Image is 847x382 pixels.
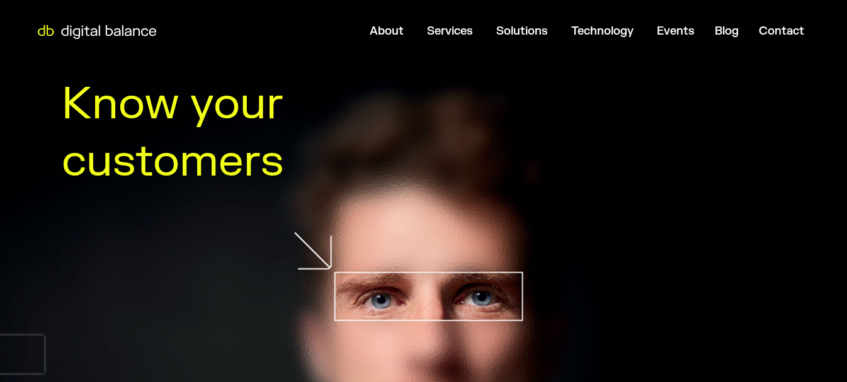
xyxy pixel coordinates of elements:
[62,76,341,190] h1: Know your customers
[759,24,804,38] a: Contact
[657,24,695,38] a: Events
[715,24,739,38] a: Blog
[31,25,162,39] img: Digital Balance logo
[571,24,634,38] a: Technology
[164,19,814,43] div: Menu Toggle
[496,24,548,38] a: Solutions
[164,19,814,43] nav: Menu
[427,24,473,38] a: Services
[370,24,404,38] a: About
